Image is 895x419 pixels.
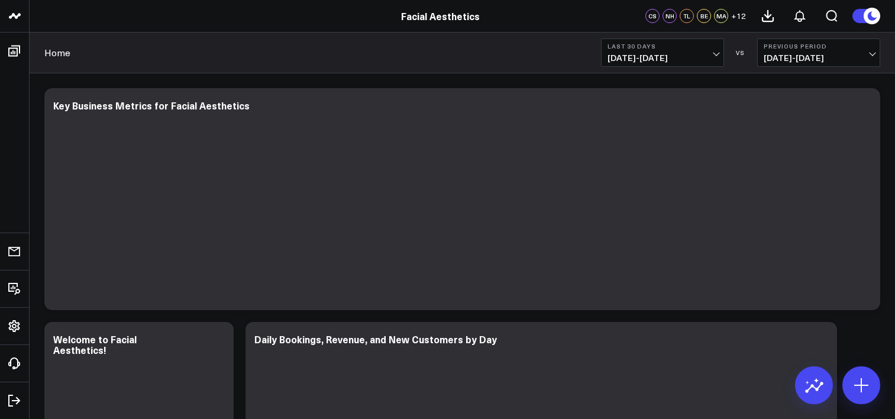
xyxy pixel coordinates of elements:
[731,9,746,23] button: +12
[663,9,677,23] div: NH
[53,333,137,356] div: Welcome to Facial Aesthetics!
[401,9,480,22] a: Facial Aesthetics
[764,53,874,63] span: [DATE] - [DATE]
[730,49,751,56] div: VS
[608,53,718,63] span: [DATE] - [DATE]
[44,46,70,59] a: Home
[254,333,497,346] div: Daily Bookings, Revenue, and New Customers by Day
[608,43,718,50] b: Last 30 Days
[764,43,874,50] b: Previous Period
[680,9,694,23] div: TL
[731,12,746,20] span: + 12
[757,38,880,67] button: Previous Period[DATE]-[DATE]
[714,9,728,23] div: MA
[645,9,660,23] div: CS
[53,99,250,112] div: Key Business Metrics for Facial Aesthetics
[697,9,711,23] div: BE
[601,38,724,67] button: Last 30 Days[DATE]-[DATE]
